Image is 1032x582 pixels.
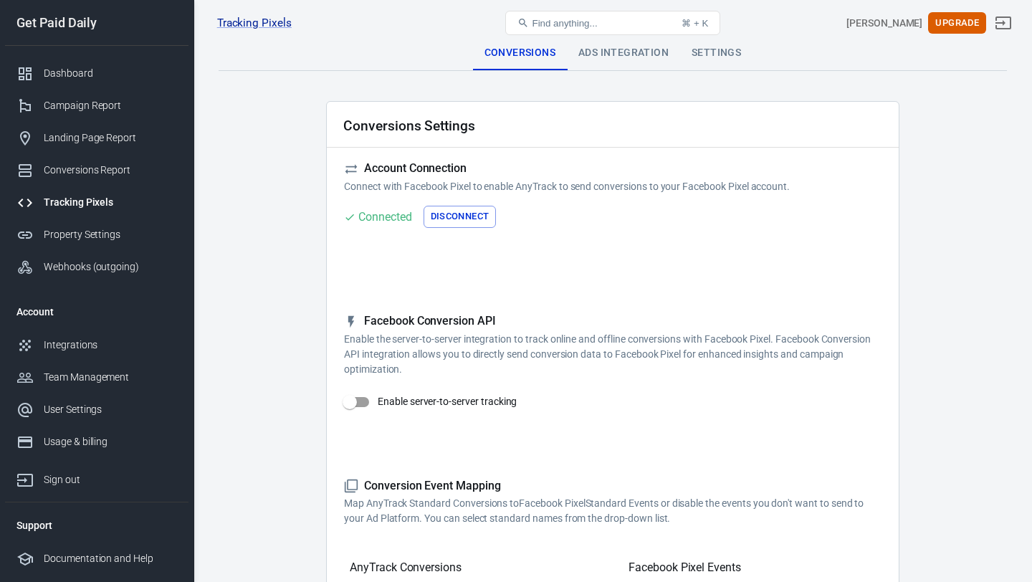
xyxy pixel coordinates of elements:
[5,219,188,251] a: Property Settings
[5,186,188,219] a: Tracking Pixels
[5,508,188,543] li: Support
[532,18,597,29] span: Find anything...
[44,195,177,210] div: Tracking Pixels
[344,496,881,526] p: Map AnyTrack Standard Conversions to Facebook Pixel Standard Events or disable the events you don...
[44,370,177,385] div: Team Management
[358,208,412,226] div: Connected
[928,12,986,34] button: Upgrade
[44,259,177,275] div: Webhooks (outgoing)
[473,36,567,70] div: Conversions
[44,163,177,178] div: Conversions Report
[5,154,188,186] a: Conversions Report
[344,479,881,494] h5: Conversion Event Mapping
[5,329,188,361] a: Integrations
[217,16,292,31] a: Tracking Pixels
[344,161,881,176] h5: Account Connection
[44,98,177,113] div: Campaign Report
[424,206,497,228] button: Disconnect
[5,426,188,458] a: Usage & billing
[986,6,1021,40] a: Sign out
[5,16,188,29] div: Get Paid Daily
[44,434,177,449] div: Usage & billing
[5,57,188,90] a: Dashboard
[344,314,881,329] h5: Facebook Conversion API
[44,551,177,566] div: Documentation and Help
[682,18,708,29] div: ⌘ + K
[44,402,177,417] div: User Settings
[44,472,177,487] div: Sign out
[344,332,881,377] p: Enable the server-to-server integration to track online and offline conversions with Facebook Pix...
[44,130,177,145] div: Landing Page Report
[378,394,517,409] span: Enable server-to-server tracking
[5,393,188,426] a: User Settings
[44,338,177,353] div: Integrations
[44,227,177,242] div: Property Settings
[343,118,475,133] h2: Conversions Settings
[344,179,881,194] p: Connect with Facebook Pixel to enable AnyTrack to send conversions to your Facebook Pixel account.
[629,560,876,575] h5: Facebook Pixel Events
[5,251,188,283] a: Webhooks (outgoing)
[44,66,177,81] div: Dashboard
[350,560,462,575] h5: AnyTrack Conversions
[5,361,188,393] a: Team Management
[5,458,188,496] a: Sign out
[846,16,922,31] div: Account id: VKdrdYJY
[567,36,680,70] div: Ads Integration
[505,11,720,35] button: Find anything...⌘ + K
[5,295,188,329] li: Account
[5,122,188,154] a: Landing Page Report
[680,36,752,70] div: Settings
[5,90,188,122] a: Campaign Report
[983,512,1018,546] iframe: Intercom live chat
